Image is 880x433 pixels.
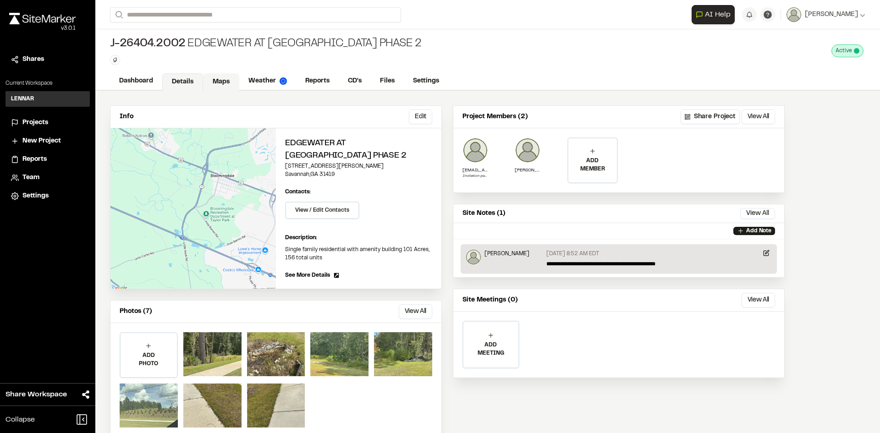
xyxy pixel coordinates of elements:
[22,55,44,65] span: Shares
[681,110,740,124] button: Share Project
[11,191,84,201] a: Settings
[399,304,432,319] button: View All
[203,73,239,91] a: Maps
[339,72,371,90] a: CD's
[11,136,84,146] a: New Project
[11,118,84,128] a: Projects
[705,9,731,20] span: AI Help
[466,250,481,264] img: Michael R Harrington
[11,154,84,164] a: Reports
[462,174,488,179] p: Invitation pending
[484,250,529,258] p: [PERSON_NAME]
[110,37,186,51] span: J-26404.2002
[285,271,330,280] span: See More Details
[9,13,76,24] img: rebrand.png
[285,137,432,162] h2: Edgewater At [GEOGRAPHIC_DATA] Phase 2
[22,136,61,146] span: New Project
[5,79,90,88] p: Current Workspace
[462,112,528,122] p: Project Members (2)
[5,389,67,400] span: Share Workspace
[831,44,863,57] div: This project is active and counting against your active project count.
[568,157,617,173] p: ADD MEMBER
[239,72,296,90] a: Weather
[22,173,39,183] span: Team
[462,167,488,174] p: [EMAIL_ADDRESS][PERSON_NAME][DOMAIN_NAME]
[515,137,540,163] img: Michael R Harrington
[22,118,48,128] span: Projects
[462,295,518,305] p: Site Meetings (0)
[692,5,738,24] div: Open AI Assistant
[285,188,311,196] p: Contacts:
[120,307,152,317] p: Photos (7)
[786,7,801,22] img: User
[404,72,448,90] a: Settings
[854,48,859,54] span: This project is active and counting against your active project count.
[110,72,162,90] a: Dashboard
[746,227,771,235] p: Add Note
[11,95,34,103] h3: LENNAR
[285,170,432,179] p: Savannah , GA 31419
[9,24,76,33] div: Oh geez...please don't...
[285,202,359,219] button: View / Edit Contacts
[120,112,133,122] p: Info
[692,5,735,24] button: Open AI Assistant
[296,72,339,90] a: Reports
[805,10,858,20] span: [PERSON_NAME]
[515,167,540,174] p: [PERSON_NAME]
[463,341,518,357] p: ADD MEETING
[22,191,49,201] span: Settings
[462,208,506,219] p: Site Notes (1)
[371,72,404,90] a: Files
[462,137,488,163] img: photo
[285,246,432,262] p: Single family residential with amenity building 101 Acres, 156 total units
[110,37,422,51] div: Edgewater At [GEOGRAPHIC_DATA] Phase 2
[121,351,177,368] p: ADD PHOTO
[110,7,126,22] button: Search
[285,234,432,242] p: Description:
[285,162,432,170] p: [STREET_ADDRESS][PERSON_NAME]
[786,7,865,22] button: [PERSON_NAME]
[409,110,432,124] button: Edit
[110,55,120,65] button: Edit Tags
[836,47,852,55] span: Active
[742,293,775,307] button: View All
[740,208,775,219] button: View All
[11,55,84,65] a: Shares
[280,77,287,85] img: precipai.png
[162,73,203,91] a: Details
[5,414,35,425] span: Collapse
[546,250,599,258] p: [DATE] 8:52 AM EDT
[11,173,84,183] a: Team
[742,110,775,124] button: View All
[22,154,47,164] span: Reports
